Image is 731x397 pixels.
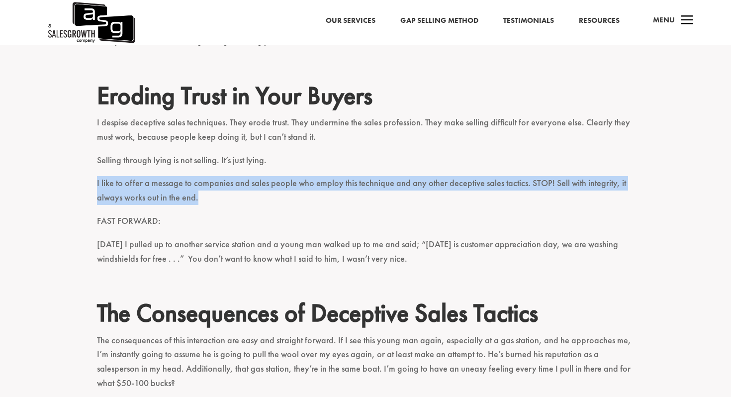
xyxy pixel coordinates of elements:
[400,14,478,27] a: Gap Selling Method
[653,15,675,25] span: Menu
[97,153,634,177] p: Selling through lying is not selling. It’s just lying.
[677,11,697,31] span: a
[97,298,634,333] h2: The Consequences of Deceptive Sales Tactics
[97,81,634,115] h2: Eroding Trust in Your Buyers
[503,14,554,27] a: Testimonials
[97,237,634,275] p: [DATE] I pulled up to another service station and a young man walked up to me and said; “[DATE] i...
[326,14,375,27] a: Our Services
[97,115,634,153] p: I despise deceptive sales techniques. They erode trust. They undermine the sales profession. They...
[579,14,620,27] a: Resources
[97,214,634,237] p: FAST FORWARD:
[97,176,634,214] p: I like to offer a message to companies and sales people who employ this technique and any other d...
